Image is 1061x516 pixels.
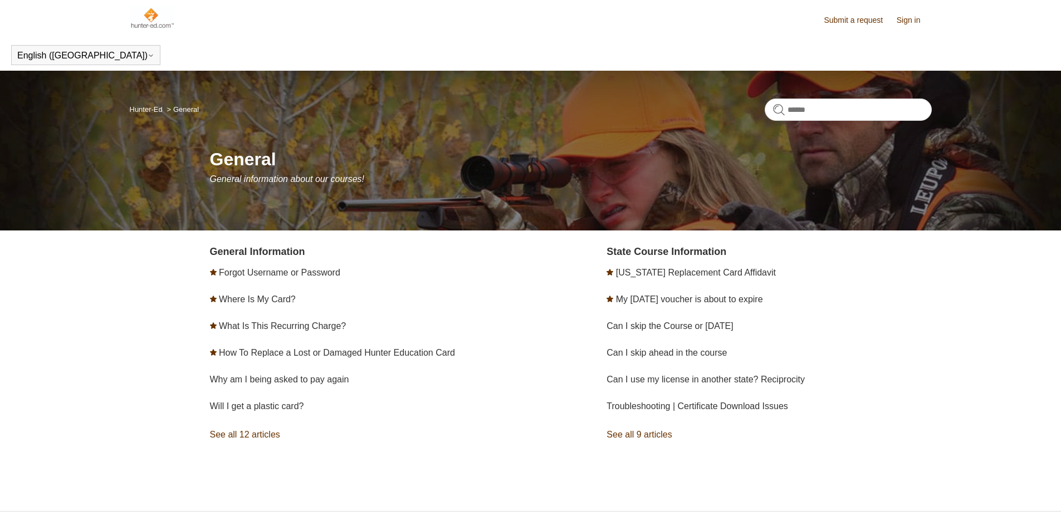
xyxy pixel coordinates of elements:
[130,7,175,29] img: Hunter-Ed Help Center home page
[130,105,163,114] a: Hunter-Ed
[210,349,217,356] svg: Promoted article
[607,246,726,257] a: State Course Information
[210,173,932,186] p: General information about our courses!
[210,322,217,329] svg: Promoted article
[765,99,932,121] input: Search
[219,294,296,304] a: Where Is My Card?
[607,401,788,411] a: Troubleshooting | Certificate Download Issues
[607,296,613,302] svg: Promoted article
[219,348,455,357] a: How To Replace a Lost or Damaged Hunter Education Card
[210,375,349,384] a: Why am I being asked to pay again
[607,269,613,276] svg: Promoted article
[210,246,305,257] a: General Information
[210,269,217,276] svg: Promoted article
[164,105,199,114] li: General
[616,294,763,304] a: My [DATE] voucher is about to expire
[17,51,154,61] button: English ([GEOGRAPHIC_DATA])
[210,420,535,450] a: See all 12 articles
[210,401,304,411] a: Will I get a plastic card?
[607,420,931,450] a: See all 9 articles
[219,268,340,277] a: Forgot Username or Password
[210,296,217,302] svg: Promoted article
[616,268,776,277] a: [US_STATE] Replacement Card Affidavit
[607,321,733,331] a: Can I skip the Course or [DATE]
[607,375,805,384] a: Can I use my license in another state? Reciprocity
[897,14,932,26] a: Sign in
[130,105,165,114] li: Hunter-Ed
[824,14,894,26] a: Submit a request
[219,321,346,331] a: What Is This Recurring Charge?
[210,146,932,173] h1: General
[607,348,727,357] a: Can I skip ahead in the course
